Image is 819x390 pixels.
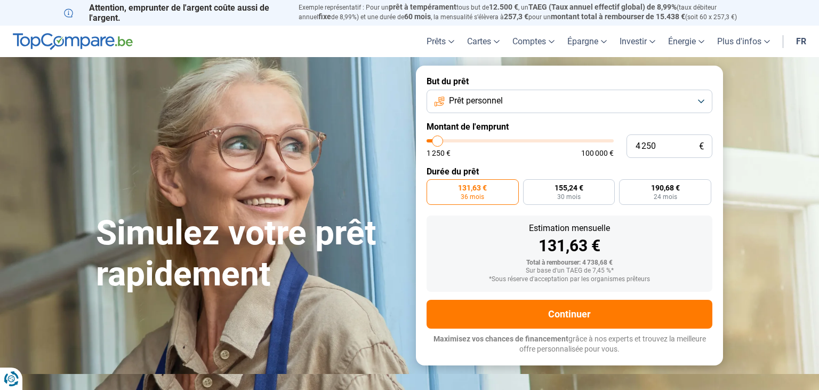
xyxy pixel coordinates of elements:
span: TAEG (Taux annuel effectif global) de 8,99% [528,3,677,11]
span: 131,63 € [458,184,487,192]
div: *Sous réserve d'acceptation par les organismes prêteurs [435,276,704,283]
a: Cartes [461,26,506,57]
span: prêt à tempérament [389,3,456,11]
label: Montant de l'emprunt [427,122,712,132]
div: Sur base d'un TAEG de 7,45 %* [435,267,704,275]
button: Prêt personnel [427,90,712,113]
h1: Simulez votre prêt rapidement [96,213,403,295]
span: 1 250 € [427,149,451,157]
label: Durée du prêt [427,166,712,177]
span: Prêt personnel [449,95,503,107]
span: montant total à rembourser de 15.438 € [551,12,685,21]
a: Énergie [662,26,711,57]
span: 36 mois [461,194,484,200]
label: But du prêt [427,76,712,86]
div: Estimation mensuelle [435,224,704,233]
span: 100 000 € [581,149,614,157]
a: Comptes [506,26,561,57]
img: TopCompare [13,33,133,50]
span: 24 mois [654,194,677,200]
span: 257,3 € [504,12,528,21]
a: Investir [613,26,662,57]
a: Épargne [561,26,613,57]
span: 12.500 € [489,3,518,11]
span: Maximisez vos chances de financement [433,335,568,343]
span: 60 mois [404,12,431,21]
span: € [699,142,704,151]
a: Prêts [420,26,461,57]
a: fr [790,26,813,57]
span: fixe [318,12,331,21]
p: grâce à nos experts et trouvez la meilleure offre personnalisée pour vous. [427,334,712,355]
p: Exemple représentatif : Pour un tous but de , un (taux débiteur annuel de 8,99%) et une durée de ... [299,3,755,22]
span: 190,68 € [651,184,680,192]
div: Total à rembourser: 4 738,68 € [435,259,704,267]
p: Attention, emprunter de l'argent coûte aussi de l'argent. [64,3,286,23]
button: Continuer [427,300,712,329]
div: 131,63 € [435,238,704,254]
span: 30 mois [557,194,581,200]
span: 155,24 € [555,184,583,192]
a: Plus d'infos [711,26,776,57]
